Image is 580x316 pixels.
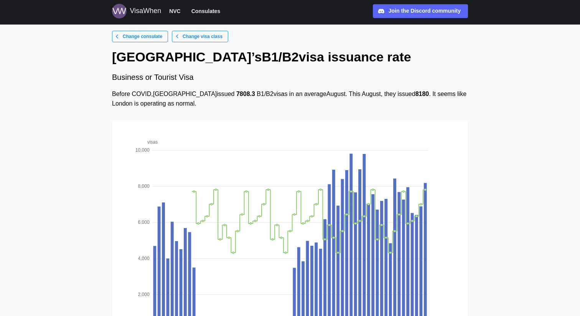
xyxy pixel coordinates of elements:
text: 4,000 [138,256,150,261]
span: Change consulate [123,31,162,42]
strong: 8180 [415,91,429,97]
a: Change consulate [112,31,168,42]
a: Logo for VisaWhen VisaWhen [112,4,161,18]
strong: 7808.3 [236,91,255,97]
text: 6,000 [138,220,150,225]
text: 10,000 [135,147,150,153]
text: 8,000 [138,184,150,189]
a: Join the Discord community [373,4,468,18]
div: Before COVID, [GEOGRAPHIC_DATA] issued B1/B2 visas in an average August . This August , they issu... [112,89,468,109]
text: visas [147,139,158,145]
button: Consulates [188,6,224,16]
div: Business or Tourist Visa [112,71,468,83]
img: Logo for VisaWhen [112,4,127,18]
div: Join the Discord community [389,7,461,15]
span: Change visa class [183,31,222,42]
text: 2,000 [138,292,150,297]
button: NVC [166,6,184,16]
div: VisaWhen [130,6,161,17]
span: NVC [169,7,181,16]
a: Change visa class [172,31,228,42]
h1: [GEOGRAPHIC_DATA] ’s B1/B2 visa issuance rate [112,48,468,65]
span: Consulates [191,7,220,16]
